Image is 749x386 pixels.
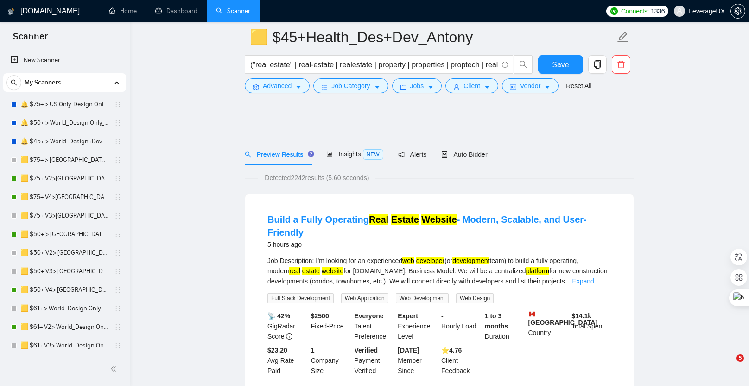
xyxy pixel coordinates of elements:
[612,55,630,74] button: delete
[245,151,251,158] span: search
[20,114,108,132] a: 🔔 $50+ > World_Design Only_General
[250,26,615,49] input: Scanner name...
[6,75,21,90] button: search
[20,318,108,336] a: 🟨 $61+ V2> World_Design Only_Roman-UX/UI_General
[313,78,388,93] button: barsJob Categorycaret-down
[441,151,448,158] span: robot
[570,311,613,341] div: Total Spent
[266,311,309,341] div: GigRadar Score
[20,336,108,355] a: 🟨 $61+ V3> World_Design Only_Roman-UX/UI_General
[6,30,55,49] span: Scanner
[502,78,559,93] button: idcardVendorcaret-down
[267,214,587,238] a: Build a Fully OperatingReal Estate Website- Modern, Scalable, and User-Friendly
[11,51,119,70] a: New Scanner
[396,311,439,341] div: Experience Level
[289,267,300,275] mark: real
[544,84,551,90] span: caret-down
[267,293,334,303] span: Full Stack Development
[341,293,388,303] span: Web Application
[253,84,259,90] span: setting
[302,267,320,275] mark: estate
[529,311,535,317] img: 🇨🇦
[483,311,527,341] div: Duration
[612,60,630,69] span: delete
[572,277,594,285] a: Expand
[439,345,483,376] div: Client Feedback
[421,214,457,225] mark: Website
[445,78,498,93] button: userClientcaret-down
[453,84,460,90] span: user
[396,293,449,303] span: Web Development
[20,281,108,299] a: 🟨 $50+ V4> [GEOGRAPHIC_DATA]+[GEOGRAPHIC_DATA] Only_Tony-UX/UI_General
[502,62,508,68] span: info-circle
[20,225,108,244] a: 🟨 $50+ > [GEOGRAPHIC_DATA]+[GEOGRAPHIC_DATA] Only_Tony-UX/UI_General
[463,81,480,91] span: Client
[353,311,396,341] div: Talent Preference
[155,7,197,15] a: dashboardDashboard
[353,345,396,376] div: Payment Verified
[267,312,290,320] b: 📡 42%
[527,311,570,341] div: Country
[20,151,108,169] a: 🟨 $75+ > [GEOGRAPHIC_DATA]+[GEOGRAPHIC_DATA] Only_Tony-UX/UI_General
[676,8,683,14] span: user
[326,150,383,158] span: Insights
[216,7,250,15] a: searchScanner
[114,175,121,182] span: holder
[526,267,550,275] mark: platform
[114,138,121,145] span: holder
[730,7,745,15] a: setting
[20,206,108,225] a: 🟨 $75+ V3>[GEOGRAPHIC_DATA]+[GEOGRAPHIC_DATA] Only_Tony-UX/UI_General
[20,188,108,206] a: 🟨 $75+ V4>[GEOGRAPHIC_DATA]+[GEOGRAPHIC_DATA] Only_Tony-UX/UI_General
[114,193,121,201] span: holder
[416,257,445,264] mark: developer
[610,7,618,15] img: upwork-logo.png
[374,84,381,90] span: caret-down
[20,169,108,188] a: 🟨 $75+ V2>[GEOGRAPHIC_DATA]+[GEOGRAPHIC_DATA] Only_Tony-UX/UI_General
[25,73,61,92] span: My Scanners
[398,151,405,158] span: notification
[717,354,740,377] iframe: Intercom live chat
[439,311,483,341] div: Hourly Load
[589,60,606,69] span: copy
[355,312,384,320] b: Everyone
[267,347,287,354] b: $23.20
[520,81,540,91] span: Vendor
[392,78,442,93] button: folderJobscaret-down
[571,312,591,320] b: $ 14.1k
[114,323,121,331] span: holder
[400,84,406,90] span: folder
[266,345,309,376] div: Avg Rate Paid
[398,151,427,158] span: Alerts
[321,84,328,90] span: bars
[114,101,121,108] span: holder
[322,267,343,275] mark: website
[514,60,532,69] span: search
[427,84,434,90] span: caret-down
[736,354,744,362] span: 5
[20,132,108,151] a: 🔔 $45+ > World_Design+Dev_General
[114,305,121,312] span: holder
[286,333,292,340] span: info-circle
[510,84,516,90] span: idcard
[391,214,419,225] mark: Estate
[114,119,121,127] span: holder
[410,81,424,91] span: Jobs
[566,81,591,91] a: Reset All
[267,256,611,286] div: Job Description: I’m looking for an experienced (or team) to build a fully operating, modern for ...
[7,79,21,86] span: search
[326,151,333,157] span: area-chart
[20,95,108,114] a: 🔔 $75+ > US Only_Design Only_General
[311,347,315,354] b: 1
[258,173,375,183] span: Detected 2242 results (5.60 seconds)
[307,150,315,158] div: Tooltip anchor
[263,81,292,91] span: Advanced
[528,311,598,326] b: [GEOGRAPHIC_DATA]
[441,312,444,320] b: -
[484,84,490,90] span: caret-down
[621,6,649,16] span: Connects:
[452,257,489,264] mark: development
[8,4,14,19] img: logo
[245,78,310,93] button: settingAdvancedcaret-down
[441,151,487,158] span: Auto Bidder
